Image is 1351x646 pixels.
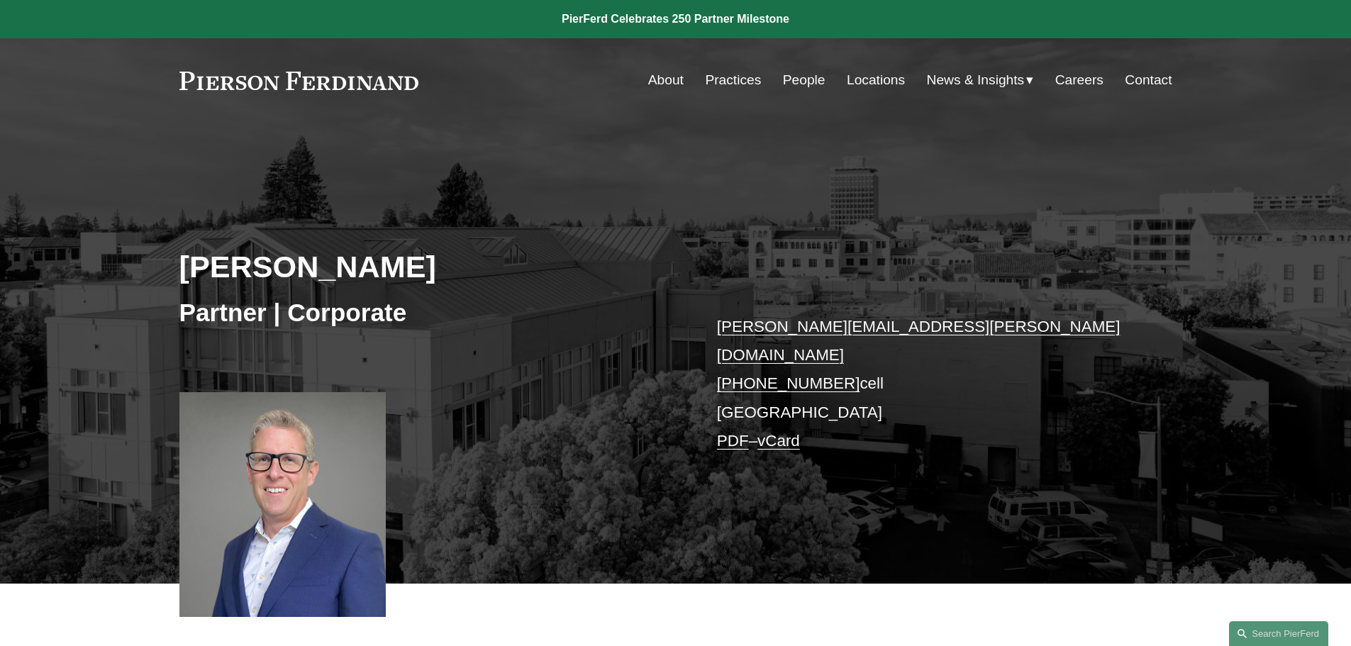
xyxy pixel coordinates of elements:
a: [PERSON_NAME][EMAIL_ADDRESS][PERSON_NAME][DOMAIN_NAME] [717,318,1121,364]
a: folder dropdown [927,67,1034,94]
a: Contact [1125,67,1172,94]
a: vCard [757,432,800,450]
p: cell [GEOGRAPHIC_DATA] – [717,313,1130,456]
h3: Partner | Corporate [179,297,676,328]
span: News & Insights [927,68,1025,93]
a: People [783,67,825,94]
a: Search this site [1229,621,1328,646]
a: PDF [717,432,749,450]
a: Practices [705,67,761,94]
a: About [648,67,684,94]
a: Locations [847,67,905,94]
h2: [PERSON_NAME] [179,248,676,285]
a: Careers [1055,67,1103,94]
a: [PHONE_NUMBER] [717,374,860,392]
